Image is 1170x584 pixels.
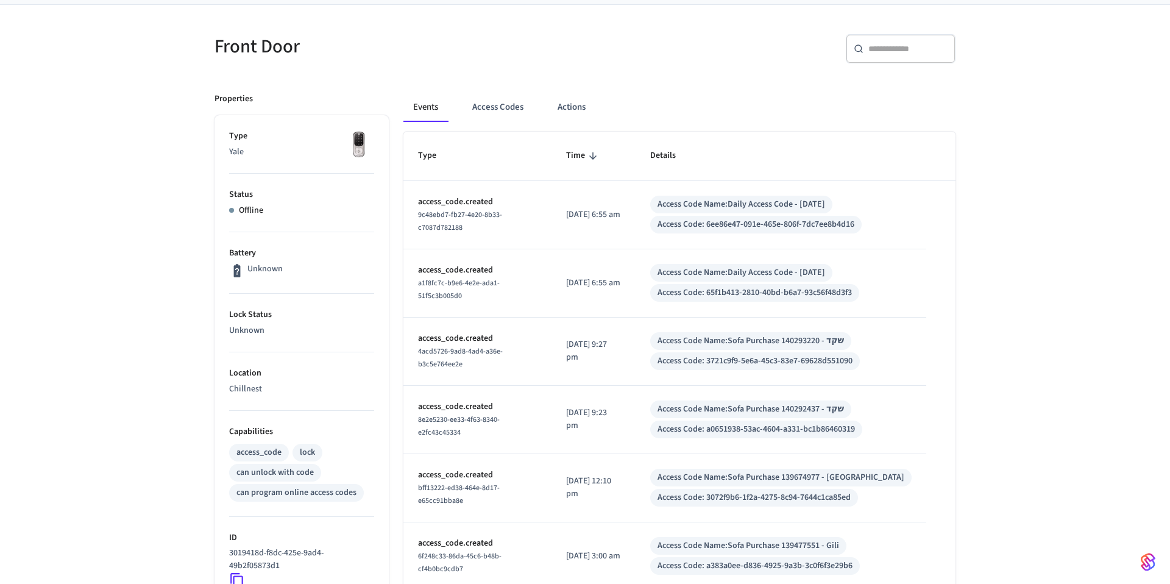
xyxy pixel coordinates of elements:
p: Lock Status [229,308,374,321]
p: access_code.created [418,469,537,482]
span: 9c48ebd7-fb27-4e20-8b33-c7087d782188 [418,210,502,233]
div: can unlock with code [236,466,314,479]
p: Chillnest [229,383,374,396]
span: Type [418,146,452,165]
p: access_code.created [418,401,537,413]
p: Yale [229,146,374,158]
p: [DATE] 12:10 pm [566,475,621,500]
div: Access Code: a0651938-53ac-4604-a331-bc1b86460319 [658,423,855,436]
img: Yale Assure Touchscreen Wifi Smart Lock, Satin Nickel, Front [344,130,374,160]
span: 6f248c33-86da-45c6-b48b-cf4b0bc9cdb7 [418,551,502,574]
div: Access Code: 6ee86e47-091e-465e-806f-7dc7ee8b4d16 [658,218,854,231]
h5: Front Door [214,34,578,59]
div: ant example [403,93,955,122]
div: Access Code: a383a0ee-d836-4925-9a3b-3c0f6f3e29b6 [658,560,853,572]
div: Access Code Name: Sofa Purchase 140293220 - שקד [658,335,844,347]
p: Location [229,367,374,380]
p: Status [229,188,374,201]
p: access_code.created [418,264,537,277]
button: Actions [548,93,595,122]
div: Access Code Name: Daily Access Code - [DATE] [658,266,825,279]
div: Access Code Name: Sofa Purchase 140292437 - שקד [658,403,844,416]
p: Properties [214,93,253,105]
div: Access Code Name: Sofa Purchase 139674977 - [GEOGRAPHIC_DATA] [658,471,904,484]
p: Unknown [247,263,283,276]
div: Access Code: 65f1b413-2810-40bd-b6a7-93c56f48d3f3 [658,287,852,299]
div: Access Code: 3072f9b6-1f2a-4275-8c94-7644c1ca85ed [658,491,851,504]
p: Unknown [229,324,374,337]
div: can program online access codes [236,486,356,499]
p: Type [229,130,374,143]
span: a1f8fc7c-b9e6-4e2e-ada1-51f5c3b005d0 [418,278,500,301]
p: 3019418d-f8dc-425e-9ad4-49b2f05873d1 [229,547,369,572]
p: Capabilities [229,426,374,438]
button: Access Codes [463,93,533,122]
span: Details [650,146,692,165]
p: ID [229,532,374,544]
span: 4acd5726-9ad8-4ad4-a36e-b3c5e764ee2e [418,346,503,369]
p: [DATE] 9:27 pm [566,338,621,364]
div: Access Code Name: Daily Access Code - [DATE] [658,198,825,211]
img: SeamLogoGradient.69752ec5.svg [1141,552,1155,572]
button: Events [403,93,448,122]
p: [DATE] 9:23 pm [566,407,621,432]
p: [DATE] 3:00 am [566,550,621,563]
div: lock [300,446,315,459]
p: access_code.created [418,332,537,345]
p: [DATE] 6:55 am [566,208,621,221]
div: Access Code Name: Sofa Purchase 139477551 - Gili [658,539,839,552]
span: Time [566,146,601,165]
p: access_code.created [418,537,537,550]
span: 8e2e5230-ee33-4f63-8340-e2fc43c45334 [418,415,500,438]
p: Battery [229,247,374,260]
span: bff13222-ed38-464e-8d17-e65cc91bba8e [418,483,500,506]
div: access_code [236,446,282,459]
p: access_code.created [418,196,537,208]
p: [DATE] 6:55 am [566,277,621,290]
p: Offline [239,204,263,217]
div: Access Code: 3721c9f9-5e6a-45c3-83e7-69628d551090 [658,355,853,368]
